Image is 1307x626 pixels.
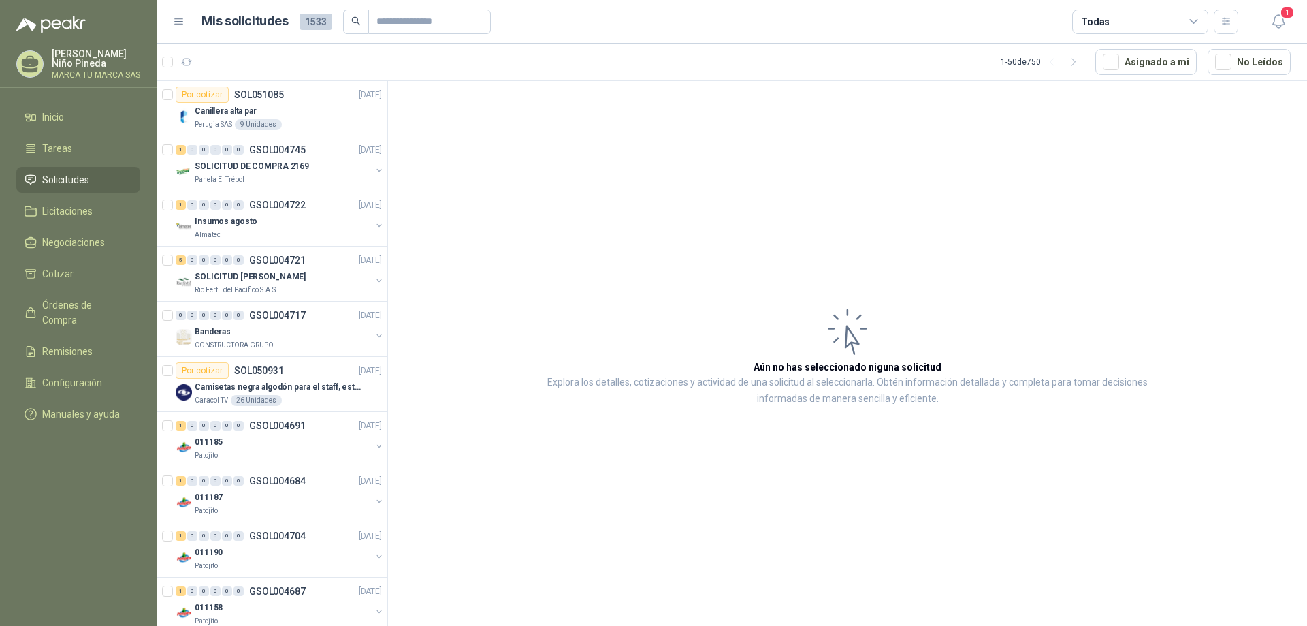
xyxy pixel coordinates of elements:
[176,550,192,566] img: Company Logo
[176,197,385,240] a: 1 0 0 0 0 0 GSOL004722[DATE] Company LogoInsumos agostoAlmatec
[16,230,140,255] a: Negociaciones
[222,200,232,210] div: 0
[249,531,306,541] p: GSOL004704
[233,531,244,541] div: 0
[176,362,229,379] div: Por cotizar
[359,585,382,598] p: [DATE]
[157,357,387,412] a: Por cotizarSOL050931[DATE] Company LogoCamisetas negra algodón para el staff, estampadas en espal...
[176,329,192,345] img: Company Logo
[249,311,306,320] p: GSOL004717
[195,270,306,283] p: SOLICITUD [PERSON_NAME]
[187,476,197,486] div: 0
[16,136,140,161] a: Tareas
[195,395,228,406] p: Caracol TV
[176,307,385,351] a: 0 0 0 0 0 0 GSOL004717[DATE] Company LogoBanderasCONSTRUCTORA GRUPO FIP
[187,200,197,210] div: 0
[176,219,192,235] img: Company Logo
[176,421,186,431] div: 1
[199,255,209,265] div: 0
[42,344,93,359] span: Remisiones
[176,108,192,125] img: Company Logo
[187,531,197,541] div: 0
[176,142,385,185] a: 1 0 0 0 0 0 GSOL004745[DATE] Company LogoSOLICITUD DE COMPRA 2169Panela El Trébol
[234,366,284,375] p: SOL050931
[222,255,232,265] div: 0
[351,16,361,26] span: search
[359,309,382,322] p: [DATE]
[222,531,232,541] div: 0
[16,370,140,396] a: Configuración
[52,71,140,79] p: MARCA TU MARCA SAS
[195,160,309,173] p: SOLICITUD DE COMPRA 2169
[176,384,192,401] img: Company Logo
[222,476,232,486] div: 0
[210,145,221,155] div: 0
[176,311,186,320] div: 0
[42,141,72,156] span: Tareas
[234,90,284,99] p: SOL051085
[187,311,197,320] div: 0
[176,418,385,461] a: 1 0 0 0 0 0 GSOL004691[DATE] Company Logo011185Patojito
[199,586,209,596] div: 0
[187,586,197,596] div: 0
[199,531,209,541] div: 0
[233,255,244,265] div: 0
[176,528,385,572] a: 1 0 0 0 0 0 GSOL004704[DATE] Company Logo011190Patojito
[233,476,244,486] div: 0
[16,401,140,427] a: Manuales y ayuda
[195,174,244,185] p: Panela El Trébol
[222,311,232,320] div: 0
[233,421,244,431] div: 0
[222,586,232,596] div: 0
[42,298,127,328] span: Órdenes de Compra
[249,421,306,431] p: GSOL004691
[187,145,197,155] div: 0
[195,340,280,351] p: CONSTRUCTORA GRUPO FIP
[195,105,257,118] p: Canillera alta par
[233,200,244,210] div: 0
[359,89,382,101] p: [DATE]
[195,436,223,449] p: 011185
[195,381,364,394] p: Camisetas negra algodón para el staff, estampadas en espalda y frente con el logo
[42,110,64,125] span: Inicio
[176,145,186,155] div: 1
[210,476,221,486] div: 0
[195,561,218,572] p: Patojito
[249,476,306,486] p: GSOL004684
[210,200,221,210] div: 0
[524,375,1171,407] p: Explora los detalles, cotizaciones y actividad de una solicitud al seleccionarla. Obtén informaci...
[195,450,218,461] p: Patojito
[222,145,232,155] div: 0
[359,254,382,267] p: [DATE]
[176,163,192,180] img: Company Logo
[210,531,221,541] div: 0
[176,255,186,265] div: 5
[359,364,382,377] p: [DATE]
[195,215,257,228] p: Insumos agosto
[42,407,120,422] span: Manuales y ayuda
[42,235,105,250] span: Negociaciones
[176,439,192,456] img: Company Logo
[233,586,244,596] div: 0
[16,16,86,33] img: Logo peakr
[195,505,218,516] p: Patojito
[176,605,192,621] img: Company Logo
[195,546,223,559] p: 011190
[210,586,221,596] div: 0
[1095,49,1197,75] button: Asignado a mi
[359,420,382,433] p: [DATE]
[195,326,231,339] p: Banderas
[199,200,209,210] div: 0
[199,476,209,486] div: 0
[233,145,244,155] div: 0
[1081,14,1110,29] div: Todas
[199,145,209,155] div: 0
[176,274,192,290] img: Company Logo
[16,339,140,364] a: Remisiones
[1001,51,1084,73] div: 1 - 50 de 750
[187,421,197,431] div: 0
[222,421,232,431] div: 0
[249,586,306,596] p: GSOL004687
[176,473,385,516] a: 1 0 0 0 0 0 GSOL004684[DATE] Company Logo011187Patojito
[1280,6,1295,19] span: 1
